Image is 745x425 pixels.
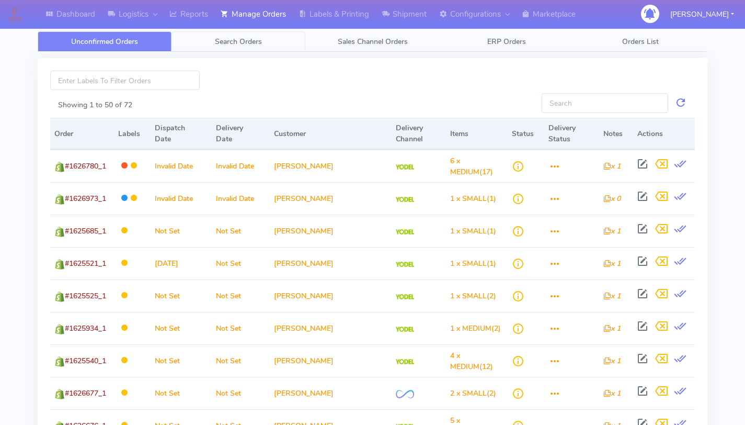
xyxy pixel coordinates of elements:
[450,291,496,301] span: (2)
[450,323,501,333] span: (2)
[270,118,392,150] th: Customer
[270,247,392,279] td: [PERSON_NAME]
[65,356,106,366] span: #1625540_1
[65,194,106,204] span: #1626973_1
[65,388,106,398] span: #1626677_1
[599,118,633,150] th: Notes
[151,377,212,409] td: Not Set
[270,150,392,182] td: [PERSON_NAME]
[396,294,414,299] img: Yodel
[603,259,621,269] i: x 1
[65,161,106,171] span: #1626780_1
[450,226,496,236] span: (1)
[151,182,212,215] td: Invalid Date
[633,118,695,150] th: Actions
[508,118,544,150] th: Status
[65,291,106,301] span: #1625525_1
[450,259,496,269] span: (1)
[396,390,414,399] img: OnFleet
[212,182,270,215] td: Invalid Date
[212,247,270,279] td: Not Set
[603,226,621,236] i: x 1
[270,279,392,312] td: [PERSON_NAME]
[212,279,270,312] td: Not Set
[270,312,392,344] td: [PERSON_NAME]
[338,37,408,47] span: Sales Channel Orders
[270,377,392,409] td: [PERSON_NAME]
[450,351,479,372] span: 4 x MEDIUM
[544,118,599,150] th: Delivery Status
[450,194,496,204] span: (1)
[212,312,270,344] td: Not Set
[396,359,414,364] img: Yodel
[38,31,707,52] ul: Tabs
[662,4,742,25] button: [PERSON_NAME]
[622,37,659,47] span: Orders List
[212,377,270,409] td: Not Set
[603,194,621,204] i: x 0
[396,262,414,267] img: Yodel
[114,118,151,150] th: Labels
[151,312,212,344] td: Not Set
[450,259,487,269] span: 1 x SMALL
[396,327,414,332] img: Yodel
[603,291,621,301] i: x 1
[450,194,487,204] span: 1 x SMALL
[487,37,526,47] span: ERP Orders
[603,356,621,366] i: x 1
[58,99,132,110] label: Showing 1 to 50 of 72
[50,71,200,90] input: Enter Labels To Filter Orders
[71,37,138,47] span: Unconfirmed Orders
[151,215,212,247] td: Not Set
[65,226,106,236] span: #1625685_1
[212,150,270,182] td: Invalid Date
[603,388,621,398] i: x 1
[450,351,493,372] span: (12)
[396,197,414,202] img: Yodel
[215,37,262,47] span: Search Orders
[450,291,487,301] span: 1 x SMALL
[450,388,487,398] span: 2 x SMALL
[396,164,414,170] img: Yodel
[446,118,508,150] th: Items
[50,118,114,150] th: Order
[151,150,212,182] td: Invalid Date
[212,215,270,247] td: Not Set
[212,344,270,377] td: Not Set
[603,323,621,333] i: x 1
[392,118,446,150] th: Delivery Channel
[603,161,621,171] i: x 1
[151,247,212,279] td: [DATE]
[450,156,479,177] span: 6 x MEDIUM
[270,215,392,247] td: [PERSON_NAME]
[151,279,212,312] td: Not Set
[450,156,493,177] span: (17)
[151,118,212,150] th: Dispatch Date
[450,323,491,333] span: 1 x MEDIUM
[450,388,496,398] span: (2)
[270,344,392,377] td: [PERSON_NAME]
[151,344,212,377] td: Not Set
[450,226,487,236] span: 1 x SMALL
[396,229,414,234] img: Yodel
[542,93,668,113] input: Search
[212,118,270,150] th: Delivery Date
[270,182,392,215] td: [PERSON_NAME]
[65,323,106,333] span: #1625934_1
[65,259,106,269] span: #1625521_1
